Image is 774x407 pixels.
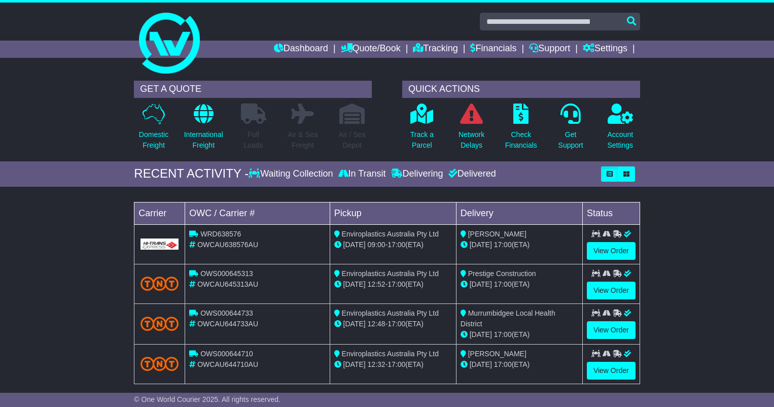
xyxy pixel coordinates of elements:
[334,359,452,370] div: - (ETA)
[459,129,484,151] p: Network Delays
[343,241,366,249] span: [DATE]
[461,359,578,370] div: (ETA)
[336,168,389,180] div: In Transit
[368,280,385,288] span: 12:52
[461,240,578,250] div: (ETA)
[494,241,512,249] span: 17:00
[197,360,258,368] span: OWCAU644710AU
[140,317,179,330] img: TNT_Domestic.png
[461,309,555,328] span: Murrumbidgee Local Health District
[456,202,582,224] td: Delivery
[494,330,512,338] span: 17:00
[470,280,492,288] span: [DATE]
[402,81,640,98] div: QUICK ACTIONS
[587,362,636,380] a: View Order
[470,330,492,338] span: [DATE]
[334,279,452,290] div: - (ETA)
[197,320,258,328] span: OWCAU644733AU
[388,241,405,249] span: 17:00
[388,360,405,368] span: 17:00
[200,309,253,317] span: OWS000644733
[470,241,492,249] span: [DATE]
[607,103,634,156] a: AccountSettings
[134,395,280,403] span: © One World Courier 2025. All rights reserved.
[505,103,538,156] a: CheckFinancials
[288,129,318,151] p: Air & Sea Freight
[184,129,223,151] p: International Freight
[342,230,439,238] span: Enviroplastics Australia Pty Ltd
[587,321,636,339] a: View Order
[334,319,452,329] div: - (ETA)
[468,269,536,278] span: Prestige Construction
[140,277,179,290] img: TNT_Domestic.png
[583,41,627,58] a: Settings
[138,103,169,156] a: DomesticFreight
[587,242,636,260] a: View Order
[461,329,578,340] div: (ETA)
[197,280,258,288] span: OWCAU645313AU
[368,241,385,249] span: 09:00
[200,230,241,238] span: WRD638576
[139,129,168,151] p: Domestic Freight
[140,239,179,250] img: GetCarrierServiceLogo
[505,129,537,151] p: Check Financials
[249,168,335,180] div: Waiting Collection
[342,350,439,358] span: Enviroplastics Australia Pty Ltd
[342,309,439,317] span: Enviroplastics Australia Pty Ltd
[470,41,516,58] a: Financials
[558,103,584,156] a: GetSupport
[413,41,458,58] a: Tracking
[410,129,434,151] p: Track a Parcel
[184,103,224,156] a: InternationalFreight
[134,81,372,98] div: GET A QUOTE
[134,202,185,224] td: Carrier
[134,166,249,181] div: RECENT ACTIVITY -
[334,240,452,250] div: - (ETA)
[458,103,485,156] a: NetworkDelays
[368,320,385,328] span: 12:48
[341,41,401,58] a: Quote/Book
[343,280,366,288] span: [DATE]
[388,320,405,328] span: 17:00
[529,41,570,58] a: Support
[200,269,253,278] span: OWS000645313
[470,360,492,368] span: [DATE]
[241,129,266,151] p: Full Loads
[343,320,366,328] span: [DATE]
[197,241,258,249] span: OWCAU638576AU
[343,360,366,368] span: [DATE]
[185,202,330,224] td: OWC / Carrier #
[389,168,446,180] div: Delivering
[494,280,512,288] span: 17:00
[468,230,526,238] span: [PERSON_NAME]
[587,282,636,299] a: View Order
[140,357,179,370] img: TNT_Domestic.png
[582,202,640,224] td: Status
[494,360,512,368] span: 17:00
[274,41,328,58] a: Dashboard
[558,129,583,151] p: Get Support
[368,360,385,368] span: 12:32
[338,129,366,151] p: Air / Sea Depot
[446,168,496,180] div: Delivered
[330,202,456,224] td: Pickup
[342,269,439,278] span: Enviroplastics Australia Pty Ltd
[410,103,434,156] a: Track aParcel
[608,129,634,151] p: Account Settings
[388,280,405,288] span: 17:00
[468,350,526,358] span: [PERSON_NAME]
[200,350,253,358] span: OWS000644710
[461,279,578,290] div: (ETA)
